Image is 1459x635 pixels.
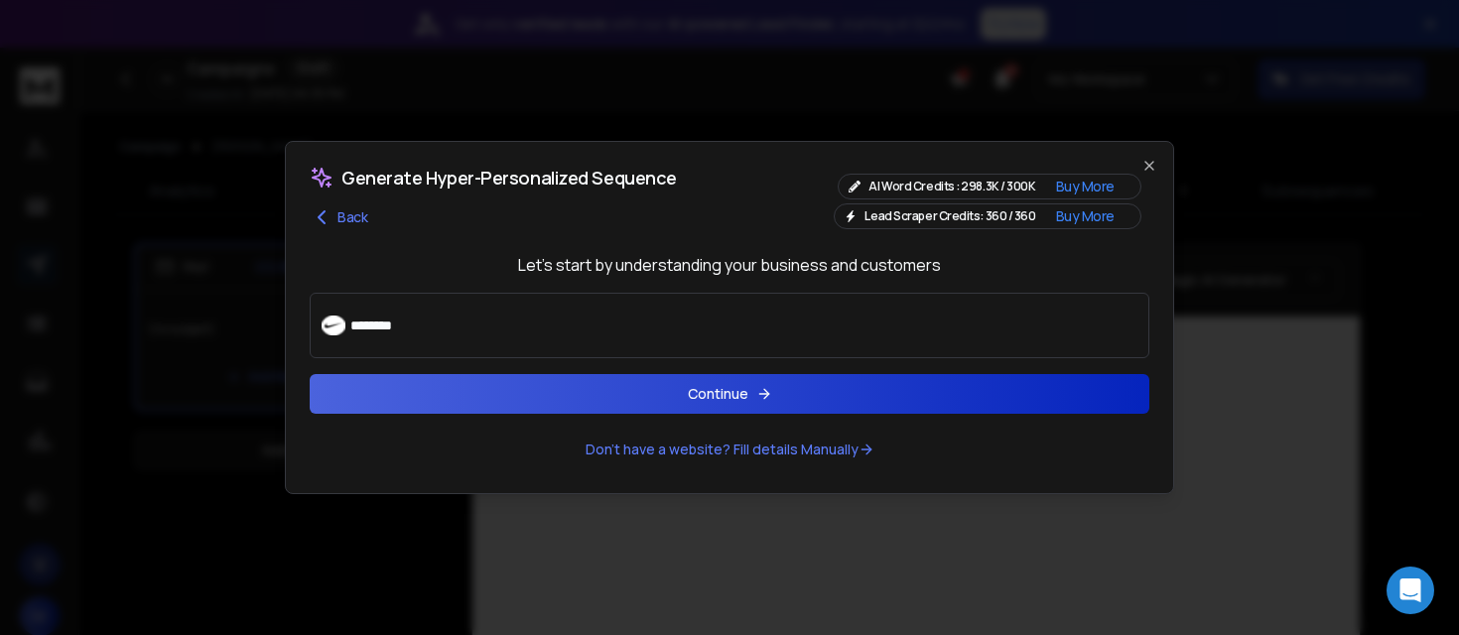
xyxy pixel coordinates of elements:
button: Buy More [1040,177,1130,196]
button: Buy More [1040,206,1130,226]
p: Let's start by understanding your business and customers [310,253,1149,277]
div: Open Intercom Messenger [1387,567,1434,614]
div: AI Word Credits : 298.3K / 300K [838,174,1141,199]
button: Continue [310,374,1149,414]
button: Don't have a website? Fill details Manually [310,430,1149,469]
div: Lead Scraper Credits: 360 / 360 [834,203,1141,229]
button: Back [310,197,367,237]
span: Generate Hyper-Personalized Sequence [341,169,677,187]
